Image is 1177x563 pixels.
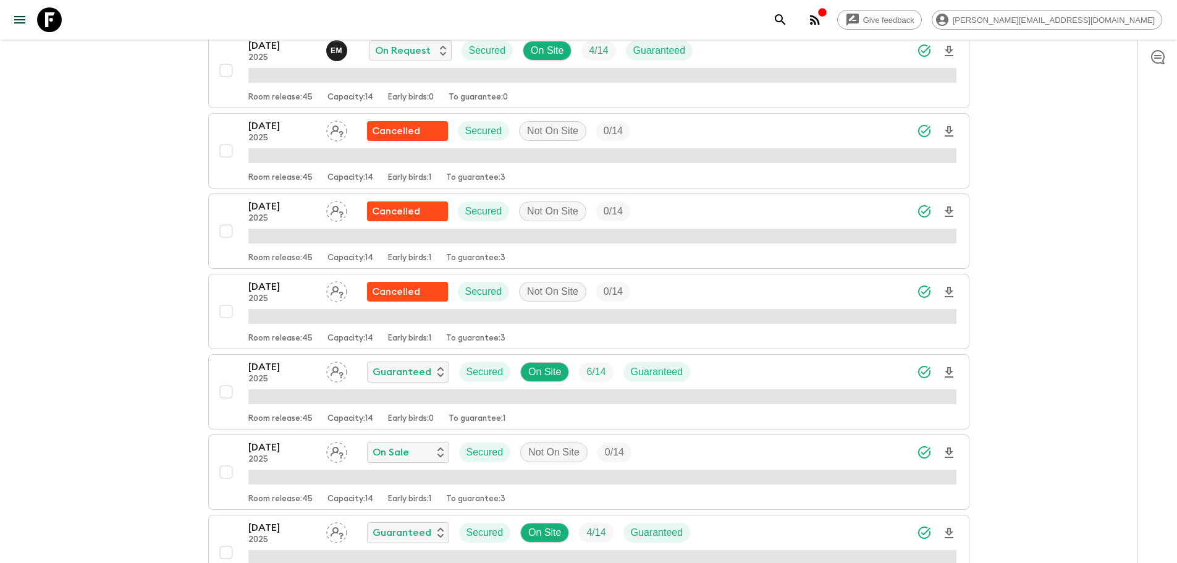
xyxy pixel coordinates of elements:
p: Secured [465,284,502,299]
div: Trip Fill [596,121,630,141]
p: [DATE] [248,520,316,535]
svg: Download Onboarding [942,205,956,219]
p: Guaranteed [373,365,431,379]
p: Guaranteed [373,525,431,540]
p: Not On Site [527,284,578,299]
p: Secured [465,124,502,138]
p: Room release: 45 [248,414,313,424]
div: Trip Fill [597,442,631,462]
button: [DATE]2025Assign pack leaderFlash Pack cancellationSecuredNot On SiteTrip FillRoom release:45Capa... [208,113,969,188]
div: Secured [459,442,511,462]
p: On Request [375,43,431,58]
p: 4 / 14 [589,43,608,58]
p: E M [331,46,342,56]
p: 0 / 14 [604,124,623,138]
div: Secured [458,121,510,141]
svg: Download Onboarding [942,446,956,460]
p: Early birds: 1 [388,173,431,183]
button: menu [7,7,32,32]
span: Assign pack leader [326,285,347,295]
p: Capacity: 14 [327,173,373,183]
div: Flash Pack cancellation [367,121,448,141]
div: Trip Fill [579,362,613,382]
p: 0 / 14 [604,284,623,299]
p: Secured [465,204,502,219]
p: Capacity: 14 [327,93,373,103]
p: Guaranteed [631,365,683,379]
p: Room release: 45 [248,334,313,344]
div: Flash Pack cancellation [367,201,448,221]
span: Emanuel Munisi [326,44,350,54]
p: Early birds: 1 [388,334,431,344]
p: Secured [469,43,506,58]
span: [PERSON_NAME][EMAIL_ADDRESS][DOMAIN_NAME] [946,15,1162,25]
p: On Site [531,43,563,58]
svg: Download Onboarding [942,124,956,139]
p: [DATE] [248,360,316,375]
p: Secured [466,445,504,460]
svg: Download Onboarding [942,44,956,59]
p: Secured [466,525,504,540]
p: Capacity: 14 [327,414,373,424]
p: On Sale [373,445,409,460]
p: Not On Site [527,204,578,219]
button: search adventures [768,7,793,32]
p: Not On Site [527,124,578,138]
p: Capacity: 14 [327,334,373,344]
p: 2025 [248,455,316,465]
svg: Synced Successfully [917,124,932,138]
p: Early birds: 0 [388,93,434,103]
p: 4 / 14 [586,525,605,540]
p: [DATE] [248,38,316,53]
span: Assign pack leader [326,446,347,455]
p: 2025 [248,535,316,545]
p: Room release: 45 [248,253,313,263]
a: Give feedback [837,10,922,30]
div: Not On Site [519,121,586,141]
p: Room release: 45 [248,93,313,103]
p: To guarantee: 1 [449,414,505,424]
div: Flash Pack cancellation [367,282,448,302]
svg: Synced Successfully [917,204,932,219]
p: Early birds: 1 [388,494,431,504]
svg: Download Onboarding [942,526,956,541]
p: To guarantee: 0 [449,93,508,103]
p: Guaranteed [633,43,686,58]
div: On Site [520,523,569,543]
p: 0 / 14 [604,204,623,219]
span: Assign pack leader [326,365,347,375]
button: [DATE]2025Assign pack leaderFlash Pack cancellationSecuredNot On SiteTrip FillRoom release:45Capa... [208,274,969,349]
div: Not On Site [519,282,586,302]
p: Room release: 45 [248,494,313,504]
p: Cancelled [372,284,420,299]
div: Trip Fill [596,282,630,302]
p: To guarantee: 3 [446,173,505,183]
p: To guarantee: 3 [446,334,505,344]
p: 6 / 14 [586,365,605,379]
p: Early birds: 1 [388,253,431,263]
div: Not On Site [519,201,586,221]
button: [DATE]2025Assign pack leaderFlash Pack cancellationSecuredNot On SiteTrip FillRoom release:45Capa... [208,193,969,269]
div: Secured [459,523,511,543]
div: Trip Fill [596,201,630,221]
div: Not On Site [520,442,588,462]
p: 2025 [248,214,316,224]
p: Capacity: 14 [327,494,373,504]
span: Give feedback [856,15,921,25]
p: [DATE] [248,119,316,133]
button: [DATE]2025Emanuel MunisiOn RequestSecuredOn SiteTrip FillGuaranteedRoom release:45Capacity:14Earl... [208,33,969,108]
p: Cancelled [372,204,420,219]
div: Trip Fill [579,523,613,543]
p: To guarantee: 3 [446,253,505,263]
p: Early birds: 0 [388,414,434,424]
p: [DATE] [248,279,316,294]
svg: Synced Successfully [917,525,932,540]
div: [PERSON_NAME][EMAIL_ADDRESS][DOMAIN_NAME] [932,10,1162,30]
p: Room release: 45 [248,173,313,183]
button: [DATE]2025Assign pack leaderOn SaleSecuredNot On SiteTrip FillRoom release:45Capacity:14Early bir... [208,434,969,510]
p: Guaranteed [631,525,683,540]
div: Trip Fill [581,41,615,61]
div: Secured [459,362,511,382]
svg: Synced Successfully [917,284,932,299]
svg: Synced Successfully [917,43,932,58]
